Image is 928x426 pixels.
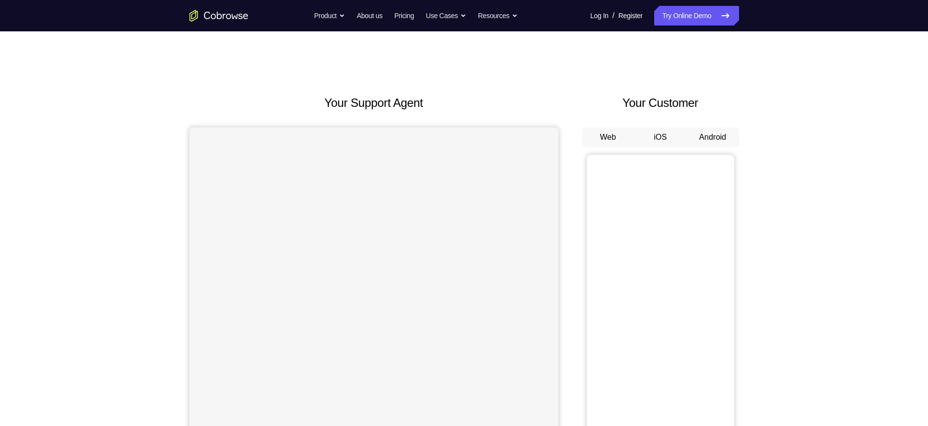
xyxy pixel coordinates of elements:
h2: Your Customer [582,94,739,112]
a: Register [618,6,642,25]
span: / [612,10,614,22]
a: Pricing [394,6,414,25]
a: Try Online Demo [654,6,739,25]
a: About us [357,6,382,25]
button: Web [582,127,635,147]
button: Use Cases [426,6,466,25]
button: Product [314,6,345,25]
button: Resources [478,6,518,25]
button: iOS [634,127,687,147]
a: Log In [590,6,609,25]
a: Go to the home page [189,10,248,22]
h2: Your Support Agent [189,94,558,112]
button: Android [687,127,739,147]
